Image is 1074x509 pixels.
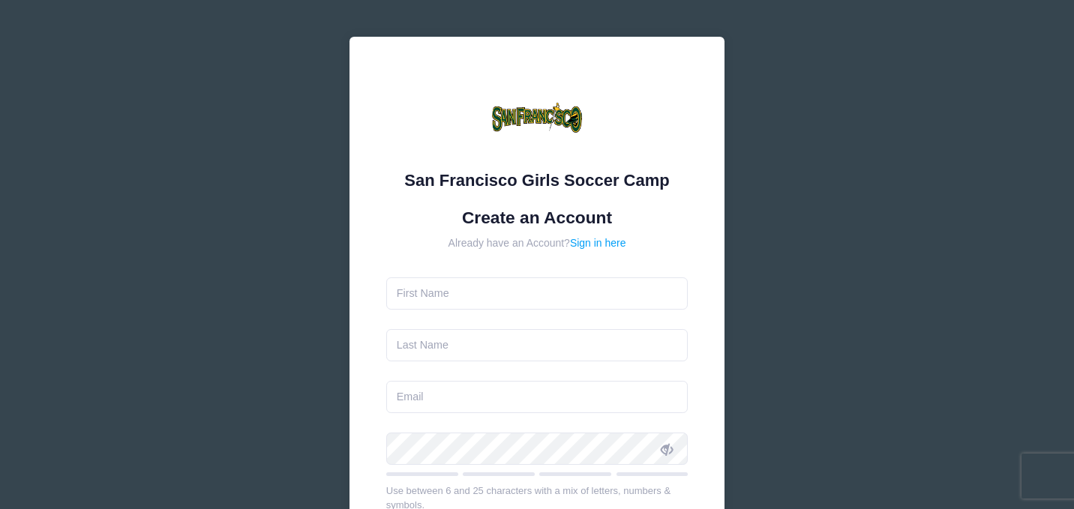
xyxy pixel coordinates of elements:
[386,208,688,228] h1: Create an Account
[492,73,582,163] img: San Francisco Girls Soccer Camp
[386,168,688,193] div: San Francisco Girls Soccer Camp
[386,235,688,251] div: Already have an Account?
[386,329,688,361] input: Last Name
[386,277,688,310] input: First Name
[570,237,626,249] a: Sign in here
[386,381,688,413] input: Email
